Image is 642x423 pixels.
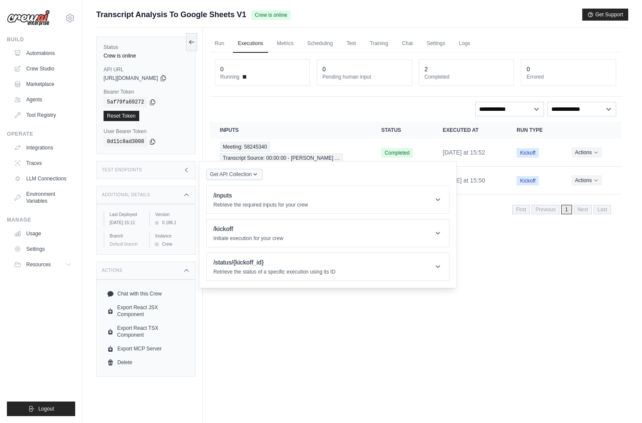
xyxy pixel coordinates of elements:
label: API URL [104,66,188,73]
div: Build [7,36,75,43]
dt: Pending human input [322,73,407,80]
button: Resources [10,258,75,271]
a: Chat [397,35,418,53]
th: Executed at [432,122,506,139]
a: Automations [10,46,75,60]
label: Last Deployed [110,211,142,218]
a: Export React JSX Component [104,301,188,321]
span: Transcript Source: 00:00:00 - [PERSON_NAME] … [220,153,343,163]
h1: /inputs [214,191,308,200]
a: Reset Token [104,111,139,121]
div: 0 [322,65,326,73]
span: Kickoff [517,148,539,158]
label: Branch [110,233,142,239]
button: Get Support [582,9,628,21]
a: Usage [10,227,75,240]
th: Inputs [210,122,371,139]
label: Instance [155,233,188,239]
time: September 12, 2025 at 15:52 EDT [443,149,485,156]
a: LLM Connections [10,172,75,186]
div: 0.186.1 [155,219,188,226]
h1: /status/{kickoff_id} [214,258,336,267]
a: Export MCP Server [104,342,188,356]
div: Operate [7,131,75,137]
section: Crew executions table [210,122,621,220]
a: Run [210,35,229,53]
span: Next [574,205,592,214]
a: Settings [422,35,450,53]
label: Bearer Token [104,88,188,95]
a: Marketplace [10,77,75,91]
p: Initiate execution for your crew [214,235,284,242]
button: Get API Collection [206,169,263,180]
span: [URL][DOMAIN_NAME] [104,75,158,82]
dt: Errored [526,73,611,80]
span: Meeting: 58245340 [220,142,270,152]
span: First [512,205,530,214]
a: Executions [233,35,269,53]
button: Actions for execution [572,147,602,158]
th: Status [371,122,432,139]
img: Logo [7,10,50,26]
a: View execution details for Meeting [220,142,361,163]
a: Logs [454,35,475,53]
a: Integrations [10,141,75,155]
h3: Test Endpoints [102,167,142,173]
a: Export React TSX Component [104,321,188,342]
span: 1 [561,205,572,214]
div: Crew [155,241,188,247]
a: Tool Registry [10,108,75,122]
span: Completed [381,148,413,158]
dt: Completed [425,73,509,80]
th: Run Type [506,122,561,139]
time: September 12, 2025 at 15:50 EDT [443,177,485,184]
a: Scheduling [302,35,338,53]
a: Traces [10,156,75,170]
span: Previous [532,205,559,214]
span: Transcript Analysis To Google Sheets V1 [96,9,246,21]
a: Delete [104,356,188,369]
a: Environment Variables [10,187,75,208]
a: Chat with this Crew [104,287,188,301]
span: Running [220,73,240,80]
code: 8d11c8ad3008 [104,137,147,147]
span: Resources [26,261,51,268]
button: Actions for execution [572,175,602,186]
span: Get API Collection [210,171,252,178]
code: 5af79fa69272 [104,97,147,107]
nav: Pagination [512,205,611,214]
div: Manage [7,216,75,223]
label: Version [155,211,188,218]
div: 0 [220,65,224,73]
h3: Actions [102,268,122,273]
span: Last [593,205,611,214]
span: Default branch [110,242,138,246]
a: Test [341,35,361,53]
a: Training [364,35,393,53]
button: Logout [7,402,75,416]
label: Status [104,44,188,51]
a: Metrics [272,35,299,53]
span: Logout [38,405,54,412]
p: Retrieve the required inputs for your crew [214,201,308,208]
span: Kickoff [517,176,539,186]
h1: /kickoff [214,225,284,233]
div: Crew is online [104,52,188,59]
a: Settings [10,242,75,256]
div: 2 [425,65,428,73]
p: Retrieve the status of a specific execution using its ID [214,268,336,275]
h3: Additional Details [102,192,150,198]
a: Agents [10,93,75,107]
div: 0 [526,65,530,73]
label: User Bearer Token [104,128,188,135]
span: Crew is online [251,10,290,20]
time: September 12, 2025 at 15:11 EDT [110,220,135,225]
a: Crew Studio [10,62,75,76]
